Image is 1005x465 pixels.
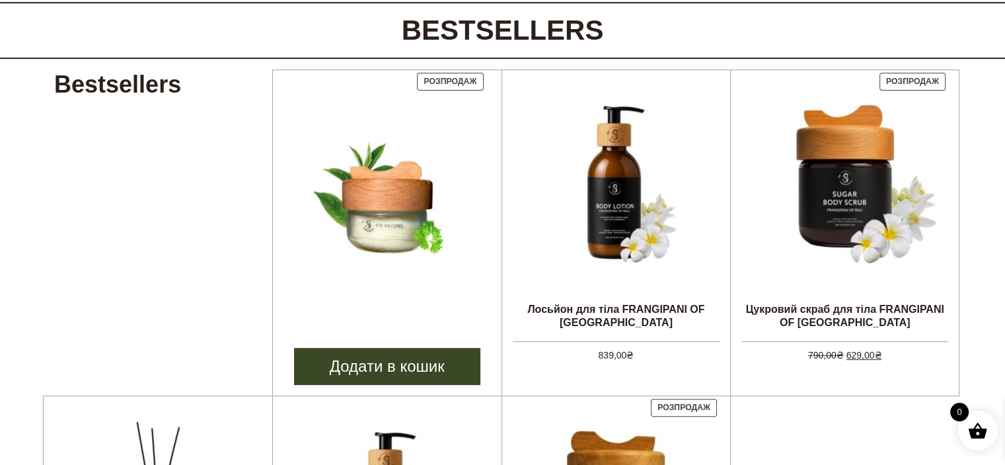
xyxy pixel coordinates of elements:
span: ₴ [626,350,634,360]
span: 790,00 [808,350,844,360]
span: ₴ [837,350,844,360]
div: Лосьйон для тіла FRANGIPANI OF [GEOGRAPHIC_DATA] [513,303,720,329]
img: Цукровий скраб для тіла FRANGIPANI OF BALI [746,83,944,282]
span: ₴ [874,350,881,360]
a: Цукровий скраб для тіла FRANGIPANI OF BALI Цукровий скраб для тіла FRANGIPANI OF [GEOGRAPHIC_DATA] [741,70,948,341]
img: Лосьйон для тіла FRANGIPANI OF BALI [517,83,715,282]
span: 839,00 [598,350,634,360]
h3: Bestsellers [54,69,181,101]
img: Патчі під очі з DYNALIFT, EYELISS та екстрактом петрушки [288,83,486,282]
span: 629,00 [846,350,882,360]
div: Цукровий скраб для тіла FRANGIPANI OF [GEOGRAPHIC_DATA] [741,303,948,329]
a: Лосьйон для тіла FRANGIPANI OF BALI Лосьйон для тіла FRANGIPANI OF [GEOGRAPHIC_DATA] [513,70,720,341]
a: Патчі під очі з DYNALIFT, EYELISS та екстрактом петрушки [288,70,486,337]
span: Розпродаж [657,403,710,412]
a: Додати в кошик: “Патчі під очі з DYNALIFT, EYELISS та екстрактом петрушки” [294,348,480,385]
span: 0 [950,403,969,421]
span: Розпродаж [886,77,939,86]
span: Розпродаж [424,77,476,86]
